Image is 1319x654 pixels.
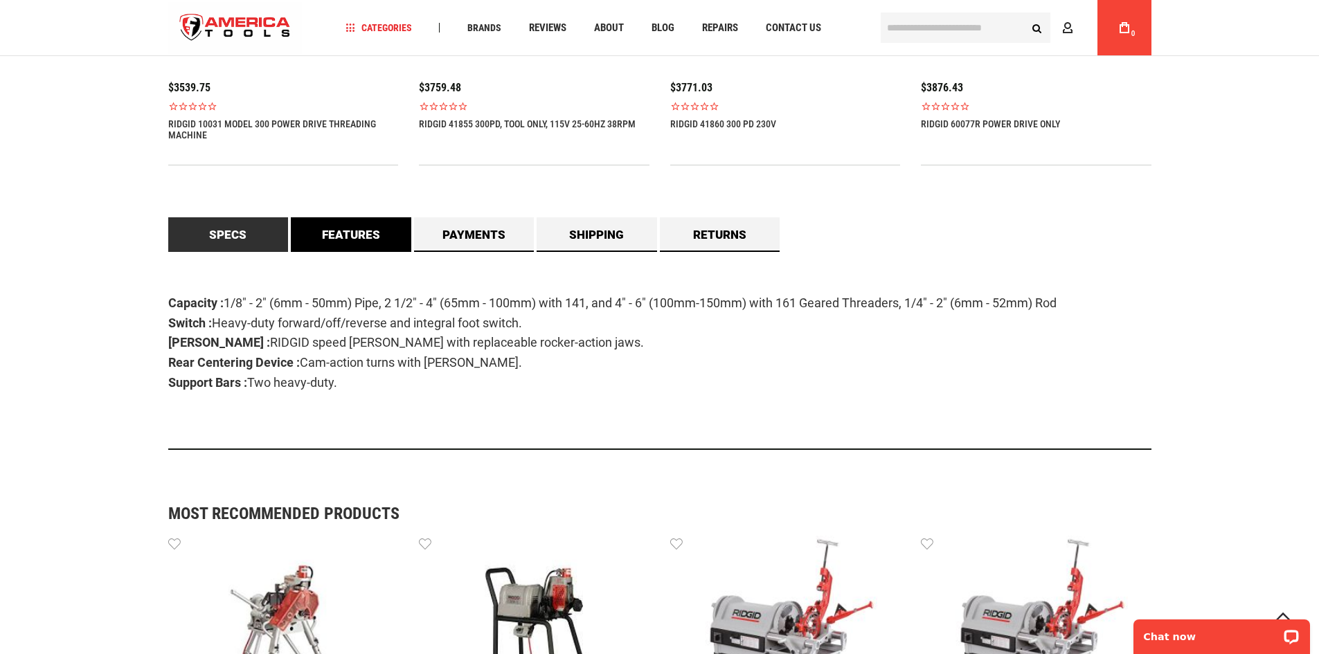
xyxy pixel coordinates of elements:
[168,375,337,390] span: Two heavy-duty.
[168,2,303,54] a: store logo
[529,23,566,33] span: Reviews
[346,23,412,33] span: Categories
[660,217,780,252] a: Returns
[760,19,827,37] a: Contact Us
[467,23,501,33] span: Brands
[168,355,522,370] span: Cam-action turns with [PERSON_NAME].
[168,2,303,54] img: America Tools
[1024,15,1050,41] button: Search
[168,505,1103,522] strong: Most Recommended Products
[523,19,573,37] a: Reviews
[291,217,411,252] a: Features
[921,81,963,94] span: $3876.43
[696,19,744,37] a: Repairs
[537,217,657,252] a: Shipping
[652,23,674,33] span: Blog
[702,23,738,33] span: Repairs
[168,316,522,330] span: Heavy-duty forward/off/reverse and integral foot switch.
[339,19,418,37] a: Categories
[168,355,300,370] strong: Rear Centering Device :
[766,23,821,33] span: Contact Us
[419,101,649,111] span: Rated 0.0 out of 5 stars 0 reviews
[670,81,712,94] span: $3771.03
[168,335,270,349] strong: [PERSON_NAME] :
[168,101,399,111] span: Rated 0.0 out of 5 stars 0 reviews
[168,375,247,390] strong: Support Bars :
[670,118,776,129] a: RIDGID 41860 300 PD 230V
[1131,30,1136,37] span: 0
[670,101,901,111] span: Rated 0.0 out of 5 stars 0 reviews
[419,81,461,94] span: $3759.48
[168,316,212,330] strong: Switch :
[168,217,289,252] a: Specs
[645,19,681,37] a: Blog
[594,23,624,33] span: About
[168,118,399,140] a: RIDGID 10031 MODEL 300 POWER DRIVE THREADING MACHINE
[414,217,535,252] a: Payments
[168,296,224,310] strong: Capacity :
[461,19,508,37] a: Brands
[921,101,1151,111] span: Rated 0.0 out of 5 stars 0 reviews
[588,19,630,37] a: About
[168,81,210,94] span: $3539.75
[419,118,636,129] a: RIDGID 41855 300PD, TOOL ONLY, 115V 25-60HZ 38RPM
[168,335,644,349] span: RIDGID speed [PERSON_NAME] with replaceable rocker-action jaws.
[921,118,1060,129] a: RIDGID 60077R POWER DRIVE ONLY
[168,296,1057,310] span: 1/8" - 2" (6mm - 50mm) Pipe, 2 1/2" - 4" (65mm - 100mm) with 141, and 4" - 6" (100mm-150mm) with ...
[1124,610,1319,654] iframe: LiveChat chat widget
